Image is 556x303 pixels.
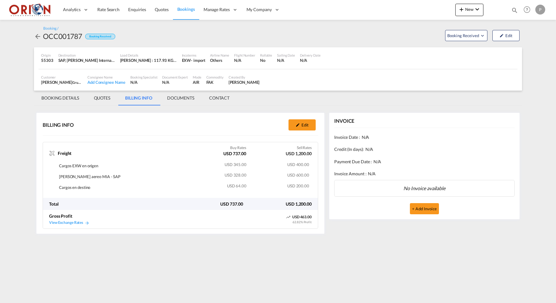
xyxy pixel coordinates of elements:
[43,26,58,31] div: Booking /
[85,220,90,225] md-icon: icon-arrow-right
[334,180,515,197] div: No Invoice available
[225,173,246,177] span: USD 328.00
[41,75,82,79] div: Customer
[43,31,82,41] div: OCC001787
[334,117,354,124] div: INVOICE
[120,53,177,58] div: Load Details
[58,150,71,156] span: Freight
[474,6,481,13] md-icon: icon-chevron-down
[522,4,535,15] div: Help
[287,173,309,177] span: USD 600.00
[535,5,545,15] div: P
[49,213,72,219] div: Gross Profit
[234,53,255,58] div: Flight Number
[162,79,188,85] div: N/A
[458,6,465,13] md-icon: icon-plus 400-fg
[499,33,504,38] md-icon: icon-pencil
[373,159,381,165] span: N/A
[155,7,168,12] span: Quotes
[297,145,312,151] label: Sell Rates
[234,58,255,63] div: N/A
[223,151,246,158] div: USD 737.00
[58,53,115,58] div: Destination
[249,201,318,207] div: USD 1,200.00
[130,75,157,79] div: Booking Specialist
[511,7,518,16] div: icon-magnify
[445,30,487,41] button: Open demo menu
[277,58,295,63] div: N/A
[281,215,312,220] div: USD 463.00
[300,58,321,63] div: N/A
[34,91,237,105] md-pagination-wrapper: Use the left and right arrow keys to navigate between tabs
[43,122,74,128] div: BILLING INFO
[193,75,201,79] div: Mode
[296,123,300,127] md-icon: icon-pencil
[41,79,82,85] div: [PERSON_NAME]
[177,6,195,12] span: Bookings
[277,53,295,58] div: Sailing Date
[522,4,532,15] span: Help
[43,201,180,207] div: Total
[130,79,157,85] div: N/A
[6,6,141,13] body: Rich Text Editor, editor2
[120,58,177,63] div: [PERSON_NAME] : 117.93 KG | Volumetric Wt : 151.50 KG | Chargeable Wt : 151.50 KG
[260,53,272,58] div: Rollable
[182,53,205,58] div: Incoterms
[9,3,51,17] img: 2c36fa60c4e911ed9fceb5e2556746cc.JPG
[300,53,321,58] div: Delivery Date
[206,75,224,79] div: Commodity
[286,215,291,220] md-icon: icon-trending-up
[293,220,312,224] div: 62.82% Profit
[455,4,483,16] button: icon-plus 400-fgNewicon-chevron-down
[118,91,160,105] md-tab-item: BILLING INFO
[97,7,120,12] span: Rate Search
[210,53,229,58] div: Airline Name
[34,31,43,41] div: icon-arrow-left
[87,75,125,79] div: Consignee Name
[87,79,125,85] div: Add Consignee Name
[210,58,229,63] div: Others
[334,156,515,168] div: Payment Due Date :
[410,203,439,214] button: + Add Invoice
[191,58,205,63] div: - import
[362,134,369,140] span: N/A
[230,145,246,151] label: Buy Rates
[229,79,260,85] div: Juan Lardizabal
[368,171,376,177] span: N/A
[492,30,520,41] button: icon-pencilEdit
[162,75,188,79] div: Document Expert
[34,91,86,105] md-tab-item: BOOKING DETAILS
[85,34,115,40] div: Booking Received
[202,91,237,105] md-tab-item: CONTACT
[128,7,146,12] span: Enquiries
[287,183,309,188] span: USD 200.00
[334,131,515,143] div: Invoice Date :
[59,163,98,168] span: Cargos EXW en origen
[260,58,272,63] div: No
[204,6,230,13] span: Manage Rates
[63,6,81,13] span: Analytics
[160,91,202,105] md-tab-item: DOCUMENTS
[246,6,272,13] span: My Company
[58,58,115,63] div: SAP, Ramón Villeda Morales International, La Mesa, Honduras, Mexico & Central America, Americas
[511,7,518,14] md-icon: icon-magnify
[72,80,93,85] span: Grupo Elcatex
[458,7,481,12] span: New
[227,183,246,188] span: USD 64.00
[86,91,118,105] md-tab-item: QUOTES
[447,32,480,39] span: Booking Received
[229,75,260,79] div: Created By
[182,58,191,63] div: EXW
[193,79,201,85] div: AIR
[49,220,90,225] a: View Exchange Rates
[180,201,249,207] div: USD 737.00
[34,33,41,40] md-icon: icon-arrow-left
[334,168,515,180] div: Invoice Amount :
[225,162,246,167] span: USD 345.00
[59,174,120,179] span: [PERSON_NAME] aereo MIA - SAP
[365,146,373,152] span: N/A
[41,53,53,58] div: Origin
[287,162,309,167] span: USD 400.00
[59,185,90,190] span: Cargos en destino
